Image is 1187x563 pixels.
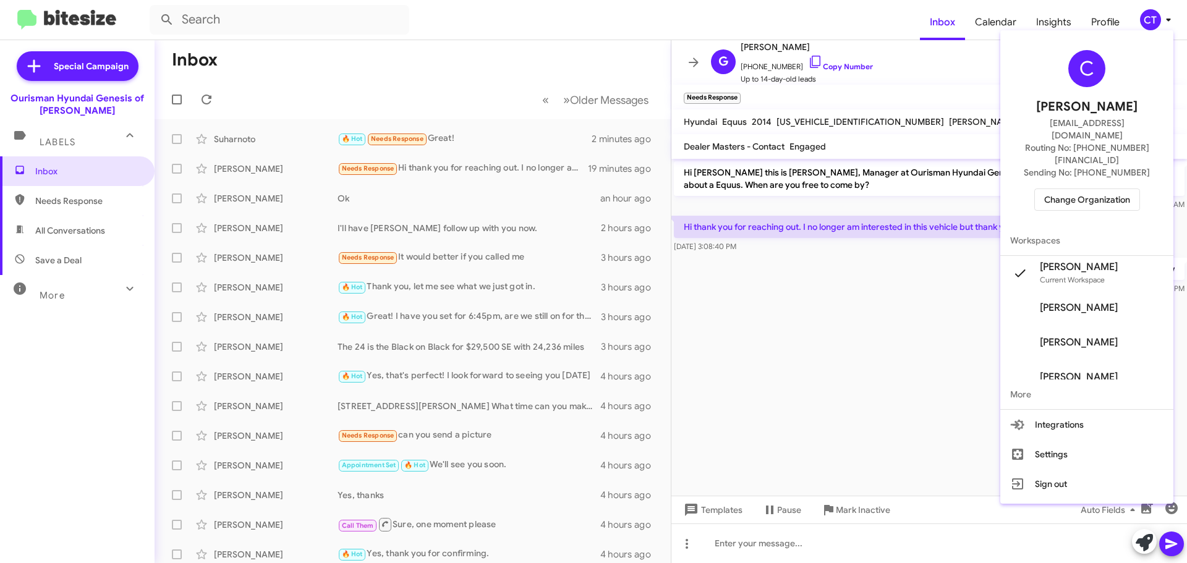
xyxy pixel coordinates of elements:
[1040,371,1118,383] span: [PERSON_NAME]
[1044,189,1130,210] span: Change Organization
[1040,261,1118,273] span: [PERSON_NAME]
[1000,379,1173,409] span: More
[1034,188,1140,211] button: Change Organization
[1000,410,1173,439] button: Integrations
[1040,302,1118,314] span: [PERSON_NAME]
[1068,50,1105,87] div: C
[1000,469,1173,499] button: Sign out
[1024,166,1150,179] span: Sending No: [PHONE_NUMBER]
[1015,142,1159,166] span: Routing No: [PHONE_NUMBER][FINANCIAL_ID]
[1000,226,1173,255] span: Workspaces
[1000,439,1173,469] button: Settings
[1040,275,1105,284] span: Current Workspace
[1040,336,1118,349] span: [PERSON_NAME]
[1036,97,1138,117] span: [PERSON_NAME]
[1015,117,1159,142] span: [EMAIL_ADDRESS][DOMAIN_NAME]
